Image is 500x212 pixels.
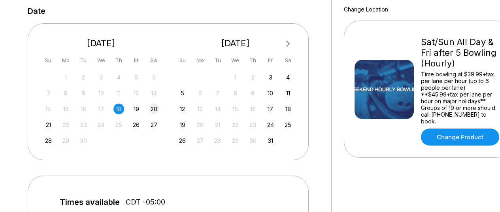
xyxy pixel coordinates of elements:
[195,55,206,66] div: Mo
[149,119,159,130] div: Choose Saturday, September 27th, 2025
[43,104,54,114] div: Not available Sunday, September 14th, 2025
[283,119,293,130] div: Choose Saturday, October 25th, 2025
[195,104,206,114] div: Not available Monday, October 13th, 2025
[43,55,54,66] div: Su
[247,135,258,146] div: Not available Thursday, October 30th, 2025
[230,135,241,146] div: Not available Wednesday, October 29th, 2025
[247,104,258,114] div: Not available Thursday, October 16th, 2025
[247,88,258,98] div: Not available Thursday, October 9th, 2025
[421,129,499,146] a: Change Product
[265,104,276,114] div: Choose Friday, October 17th, 2025
[283,88,293,98] div: Choose Saturday, October 11th, 2025
[113,104,124,114] div: Not available Thursday, September 18th, 2025
[131,119,142,130] div: Choose Friday, September 26th, 2025
[177,104,188,114] div: Choose Sunday, October 12th, 2025
[177,88,188,98] div: Choose Sunday, October 5th, 2025
[96,88,106,98] div: Not available Wednesday, September 10th, 2025
[212,88,223,98] div: Not available Tuesday, October 7th, 2025
[230,104,241,114] div: Not available Wednesday, October 15th, 2025
[283,55,293,66] div: Sa
[78,135,89,146] div: Not available Tuesday, September 30th, 2025
[96,55,106,66] div: We
[230,72,241,83] div: Not available Wednesday, October 1st, 2025
[28,7,45,15] label: Date
[60,198,120,206] span: Times available
[265,88,276,98] div: Choose Friday, October 10th, 2025
[78,119,89,130] div: Not available Tuesday, September 23rd, 2025
[265,135,276,146] div: Choose Friday, October 31st, 2025
[149,104,159,114] div: Choose Saturday, September 20th, 2025
[283,72,293,83] div: Choose Saturday, October 4th, 2025
[78,104,89,114] div: Not available Tuesday, September 16th, 2025
[113,88,124,98] div: Not available Thursday, September 11th, 2025
[126,198,165,206] span: CDT -05:00
[344,6,388,13] a: Change Location
[177,135,188,146] div: Choose Sunday, October 26th, 2025
[195,119,206,130] div: Not available Monday, October 20th, 2025
[212,135,223,146] div: Not available Tuesday, October 28th, 2025
[149,88,159,98] div: Not available Saturday, September 13th, 2025
[42,71,160,146] div: month 2025-09
[230,88,241,98] div: Not available Wednesday, October 8th, 2025
[174,38,297,49] div: [DATE]
[131,55,142,66] div: Fr
[212,104,223,114] div: Not available Tuesday, October 14th, 2025
[131,72,142,83] div: Not available Friday, September 5th, 2025
[78,55,89,66] div: Tu
[113,119,124,130] div: Not available Thursday, September 25th, 2025
[96,72,106,83] div: Not available Wednesday, September 3rd, 2025
[60,119,71,130] div: Not available Monday, September 22nd, 2025
[60,135,71,146] div: Not available Monday, September 29th, 2025
[43,88,54,98] div: Not available Sunday, September 7th, 2025
[78,88,89,98] div: Not available Tuesday, September 9th, 2025
[265,55,276,66] div: Fr
[230,119,241,130] div: Not available Wednesday, October 22nd, 2025
[60,88,71,98] div: Not available Monday, September 8th, 2025
[60,104,71,114] div: Not available Monday, September 15th, 2025
[96,104,106,114] div: Not available Wednesday, September 17th, 2025
[149,55,159,66] div: Sa
[247,55,258,66] div: Th
[43,119,54,130] div: Choose Sunday, September 21st, 2025
[230,55,241,66] div: We
[43,135,54,146] div: Choose Sunday, September 28th, 2025
[131,104,142,114] div: Choose Friday, September 19th, 2025
[60,72,71,83] div: Not available Monday, September 1st, 2025
[212,55,223,66] div: Tu
[78,72,89,83] div: Not available Tuesday, September 2nd, 2025
[265,119,276,130] div: Choose Friday, October 24th, 2025
[113,72,124,83] div: Not available Thursday, September 4th, 2025
[177,55,188,66] div: Su
[247,72,258,83] div: Not available Thursday, October 2nd, 2025
[131,88,142,98] div: Not available Friday, September 12th, 2025
[96,119,106,130] div: Not available Wednesday, September 24th, 2025
[355,60,414,119] img: Sat/Sun All Day & Fri after 5 Bowling (Hourly)
[212,119,223,130] div: Not available Tuesday, October 21st, 2025
[265,72,276,83] div: Choose Friday, October 3rd, 2025
[283,104,293,114] div: Choose Saturday, October 18th, 2025
[176,71,295,146] div: month 2025-10
[247,119,258,130] div: Not available Thursday, October 23rd, 2025
[195,135,206,146] div: Not available Monday, October 27th, 2025
[40,38,162,49] div: [DATE]
[177,119,188,130] div: Choose Sunday, October 19th, 2025
[195,88,206,98] div: Not available Monday, October 6th, 2025
[113,55,124,66] div: Th
[149,72,159,83] div: Not available Saturday, September 6th, 2025
[282,38,294,50] button: Next Month
[60,55,71,66] div: Mo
